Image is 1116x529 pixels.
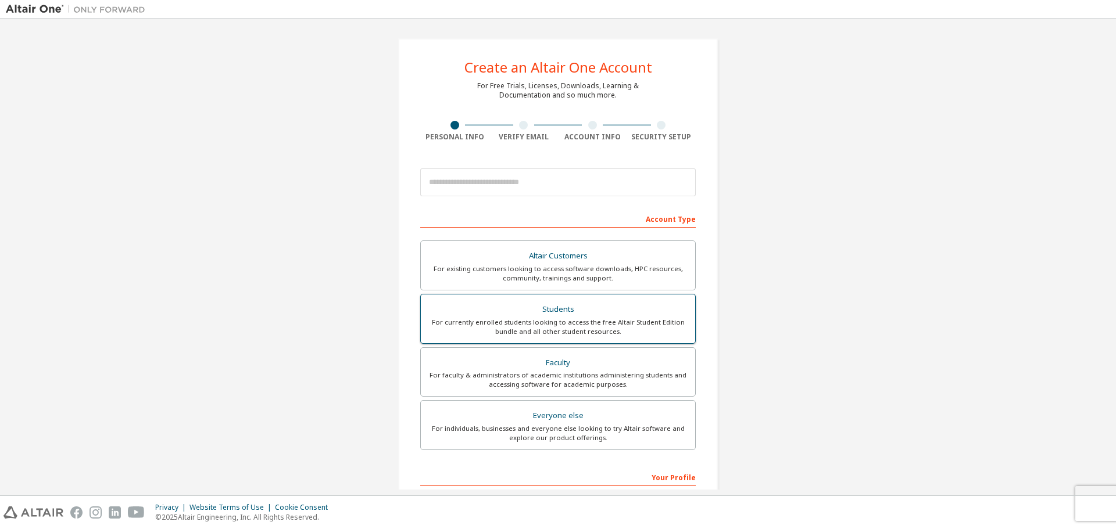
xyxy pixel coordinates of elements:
[275,503,335,512] div: Cookie Consent
[428,355,688,371] div: Faculty
[420,132,489,142] div: Personal Info
[128,506,145,519] img: youtube.svg
[428,301,688,318] div: Students
[6,3,151,15] img: Altair One
[428,370,688,389] div: For faculty & administrators of academic institutions administering students and accessing softwa...
[477,81,639,100] div: For Free Trials, Licenses, Downloads, Learning & Documentation and so much more.
[428,248,688,264] div: Altair Customers
[3,506,63,519] img: altair_logo.svg
[109,506,121,519] img: linkedin.svg
[70,506,83,519] img: facebook.svg
[155,503,189,512] div: Privacy
[420,209,696,228] div: Account Type
[420,467,696,486] div: Your Profile
[428,408,688,424] div: Everyone else
[489,132,559,142] div: Verify Email
[155,512,335,522] p: © 2025 Altair Engineering, Inc. All Rights Reserved.
[558,132,627,142] div: Account Info
[428,424,688,442] div: For individuals, businesses and everyone else looking to try Altair software and explore our prod...
[464,60,652,74] div: Create an Altair One Account
[189,503,275,512] div: Website Terms of Use
[428,318,688,336] div: For currently enrolled students looking to access the free Altair Student Edition bundle and all ...
[428,264,688,283] div: For existing customers looking to access software downloads, HPC resources, community, trainings ...
[627,132,696,142] div: Security Setup
[90,506,102,519] img: instagram.svg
